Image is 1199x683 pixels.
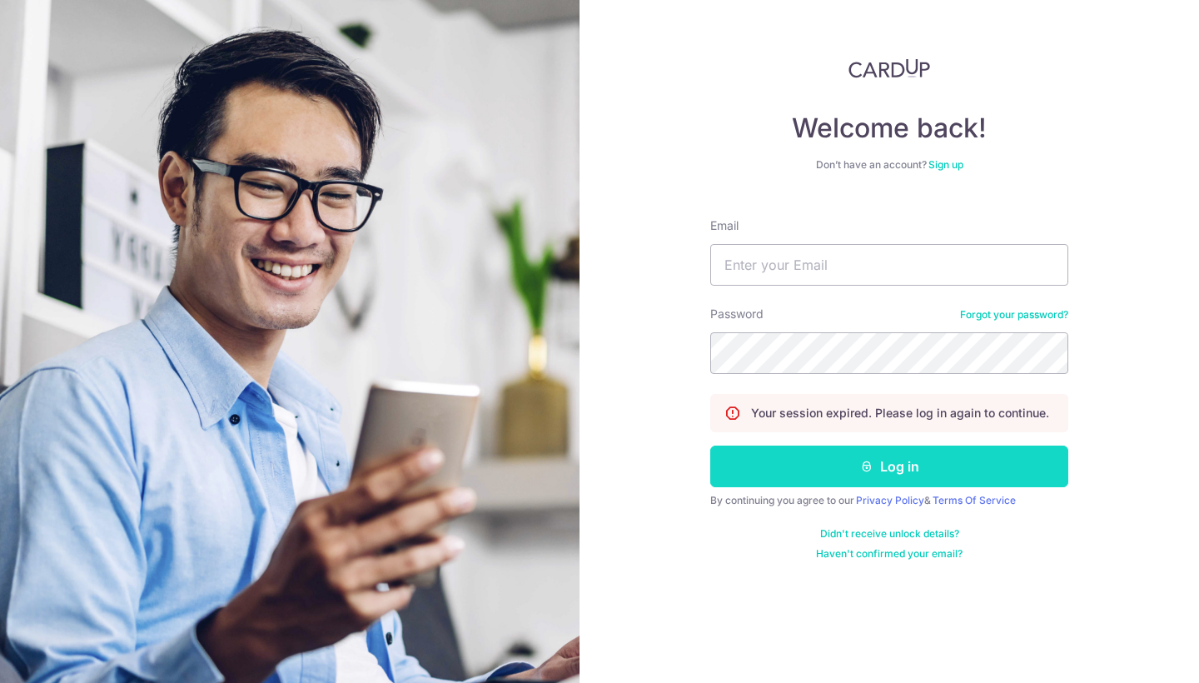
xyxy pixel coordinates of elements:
[710,158,1068,172] div: Don’t have an account?
[710,217,739,234] label: Email
[928,158,963,171] a: Sign up
[710,306,764,322] label: Password
[848,58,930,78] img: CardUp Logo
[751,405,1049,421] p: Your session expired. Please log in again to continue.
[710,494,1068,507] div: By continuing you agree to our &
[710,244,1068,286] input: Enter your Email
[960,308,1068,322] a: Forgot your password?
[856,494,924,506] a: Privacy Policy
[710,112,1068,145] h4: Welcome back!
[710,446,1068,487] button: Log in
[933,494,1016,506] a: Terms Of Service
[820,527,959,541] a: Didn't receive unlock details?
[816,547,963,561] a: Haven't confirmed your email?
